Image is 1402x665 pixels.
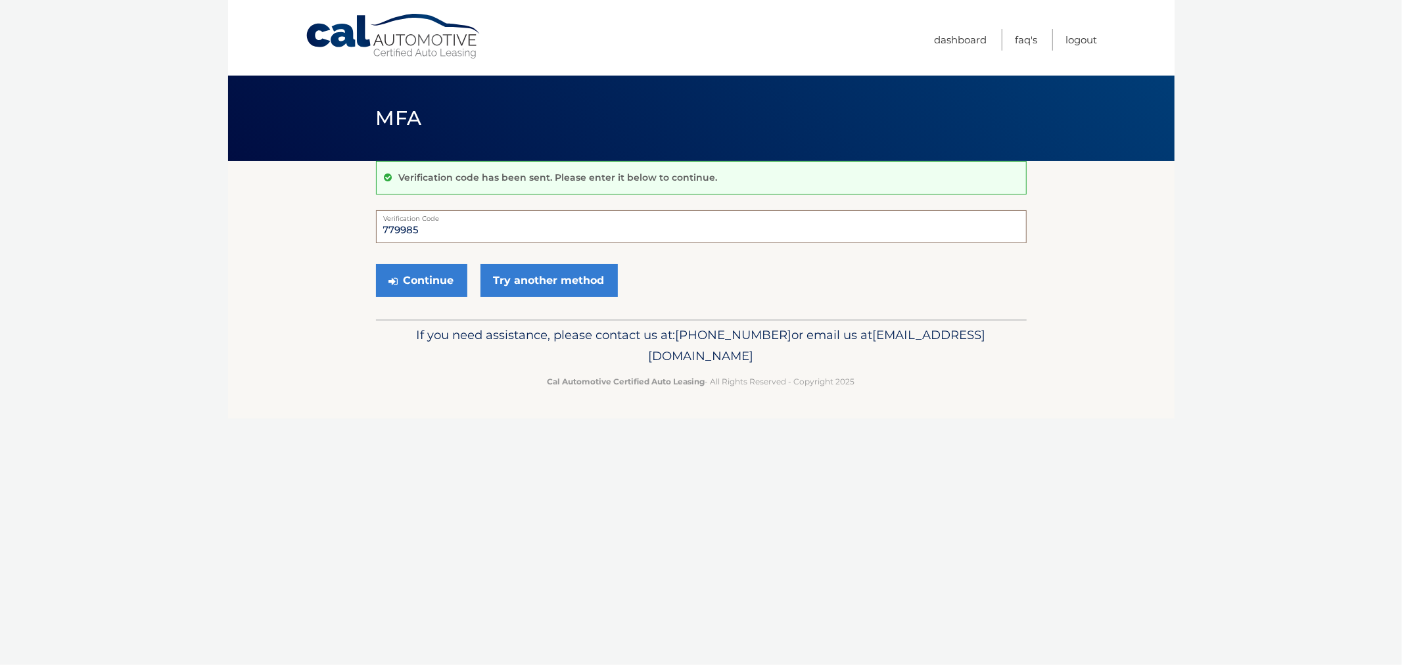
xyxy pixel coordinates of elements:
[385,325,1018,367] p: If you need assistance, please contact us at: or email us at
[376,106,422,130] span: MFA
[385,375,1018,388] p: - All Rights Reserved - Copyright 2025
[649,327,986,363] span: [EMAIL_ADDRESS][DOMAIN_NAME]
[376,264,467,297] button: Continue
[305,13,482,60] a: Cal Automotive
[399,172,718,183] p: Verification code has been sent. Please enter it below to continue.
[1016,29,1038,51] a: FAQ's
[1066,29,1098,51] a: Logout
[480,264,618,297] a: Try another method
[935,29,987,51] a: Dashboard
[376,210,1027,243] input: Verification Code
[548,377,705,386] strong: Cal Automotive Certified Auto Leasing
[376,210,1027,221] label: Verification Code
[676,327,792,342] span: [PHONE_NUMBER]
